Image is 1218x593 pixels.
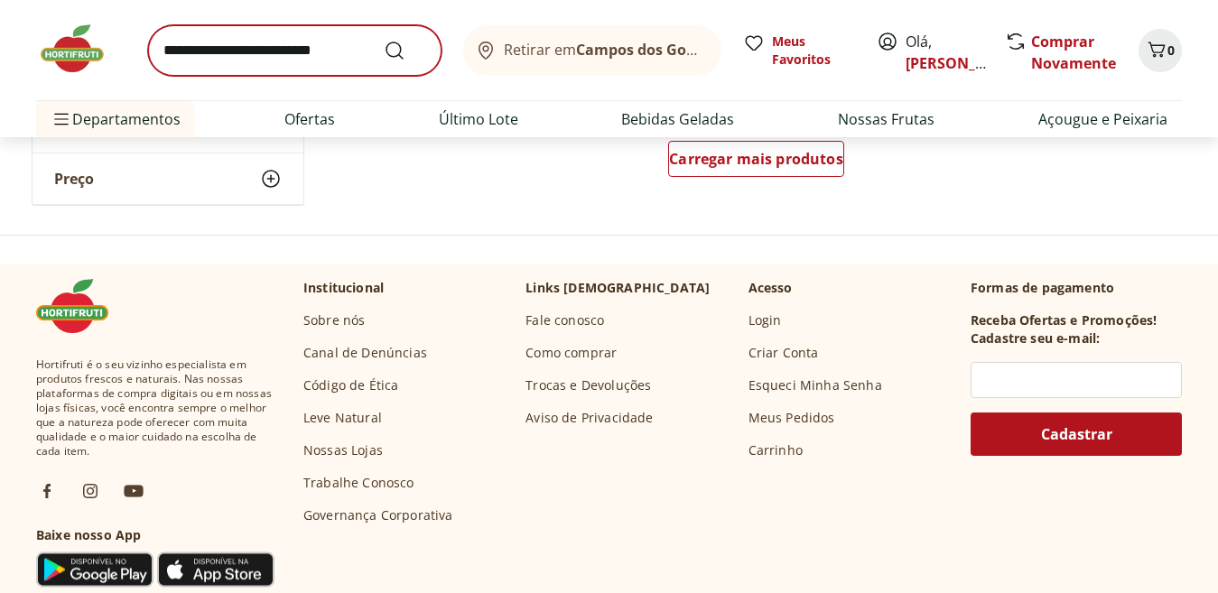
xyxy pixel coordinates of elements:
[303,279,384,297] p: Institucional
[463,25,721,76] button: Retirar emCampos dos Goytacazes/[GEOGRAPHIC_DATA]
[748,441,803,459] a: Carrinho
[1041,427,1112,441] span: Cadastrar
[1031,32,1116,73] a: Comprar Novamente
[51,97,181,141] span: Departamentos
[284,108,335,130] a: Ofertas
[971,329,1100,347] h3: Cadastre seu e-mail:
[51,97,72,141] button: Menu
[1038,108,1167,130] a: Açougue e Peixaria
[79,480,101,502] img: ig
[748,344,819,362] a: Criar Conta
[525,311,604,329] a: Fale conosco
[36,526,274,544] h3: Baixe nosso App
[123,480,144,502] img: ytb
[525,376,651,394] a: Trocas e Devoluções
[1139,29,1182,72] button: Carrinho
[303,311,365,329] a: Sobre nós
[33,153,303,204] button: Preço
[504,42,703,58] span: Retirar em
[743,32,855,69] a: Meus Favoritos
[303,474,414,492] a: Trabalhe Conosco
[748,311,782,329] a: Login
[525,344,617,362] a: Como comprar
[838,108,934,130] a: Nossas Frutas
[303,506,453,524] a: Governança Corporativa
[971,412,1182,456] button: Cadastrar
[303,344,427,362] a: Canal de Denúncias
[906,31,986,74] span: Olá,
[576,40,904,60] b: Campos dos Goytacazes/[GEOGRAPHIC_DATA]
[971,311,1157,329] h3: Receba Ofertas e Promoções!
[525,409,653,427] a: Aviso de Privacidade
[748,376,882,394] a: Esqueci Minha Senha
[303,441,383,459] a: Nossas Lojas
[36,22,126,76] img: Hortifruti
[525,279,710,297] p: Links [DEMOGRAPHIC_DATA]
[621,108,734,130] a: Bebidas Geladas
[669,152,843,166] span: Carregar mais produtos
[303,376,398,394] a: Código de Ética
[36,551,153,588] img: Google Play Icon
[36,357,274,459] span: Hortifruti é o seu vizinho especialista em produtos frescos e naturais. Nas nossas plataformas de...
[36,480,58,502] img: fb
[748,279,793,297] p: Acesso
[906,53,1023,73] a: [PERSON_NAME]
[971,279,1182,297] p: Formas de pagamento
[772,32,855,69] span: Meus Favoritos
[148,25,442,76] input: search
[1167,42,1175,59] span: 0
[157,551,274,588] img: App Store Icon
[54,170,94,188] span: Preço
[303,409,382,427] a: Leve Natural
[668,141,844,184] a: Carregar mais produtos
[439,108,518,130] a: Último Lote
[36,279,126,333] img: Hortifruti
[384,40,427,61] button: Submit Search
[748,409,835,427] a: Meus Pedidos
